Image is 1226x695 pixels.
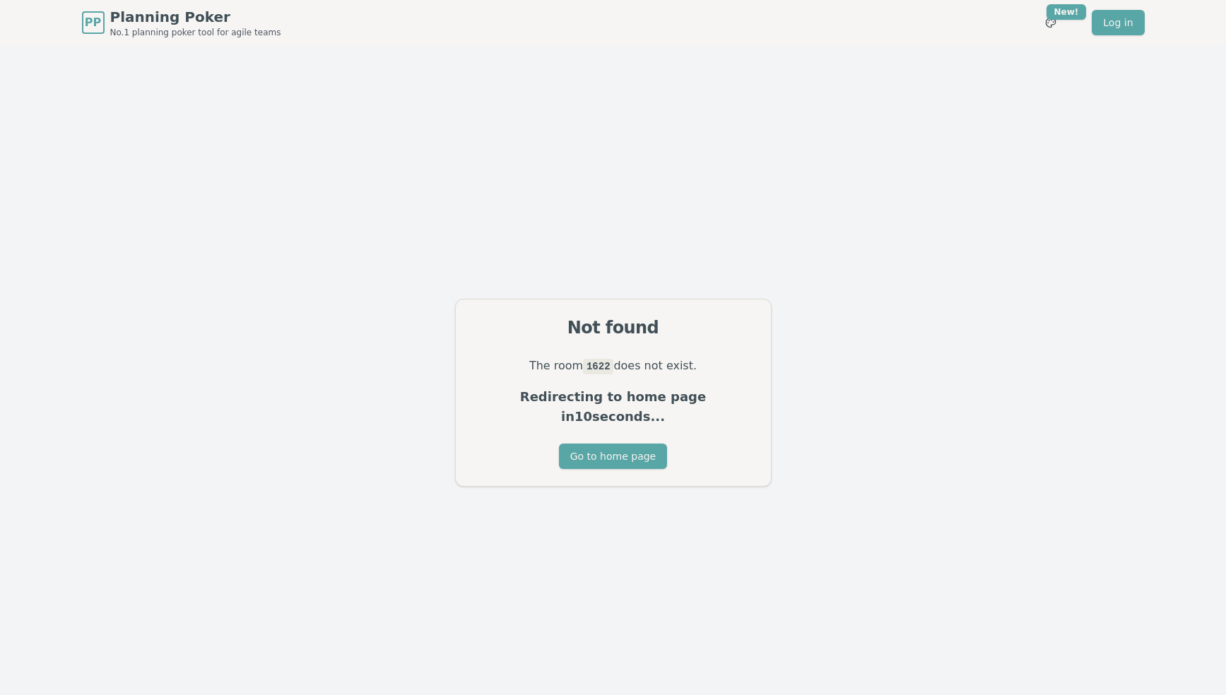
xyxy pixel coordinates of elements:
code: 1622 [583,359,613,374]
p: The room does not exist. [473,356,754,376]
span: PP [85,14,101,31]
div: New! [1047,4,1087,20]
a: PPPlanning PokerNo.1 planning poker tool for agile teams [82,7,281,38]
p: Redirecting to home page in 10 seconds... [473,387,754,427]
button: New! [1038,10,1063,35]
button: Go to home page [559,444,667,469]
span: No.1 planning poker tool for agile teams [110,27,281,38]
span: Planning Poker [110,7,281,27]
a: Log in [1092,10,1144,35]
div: Not found [473,316,754,339]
